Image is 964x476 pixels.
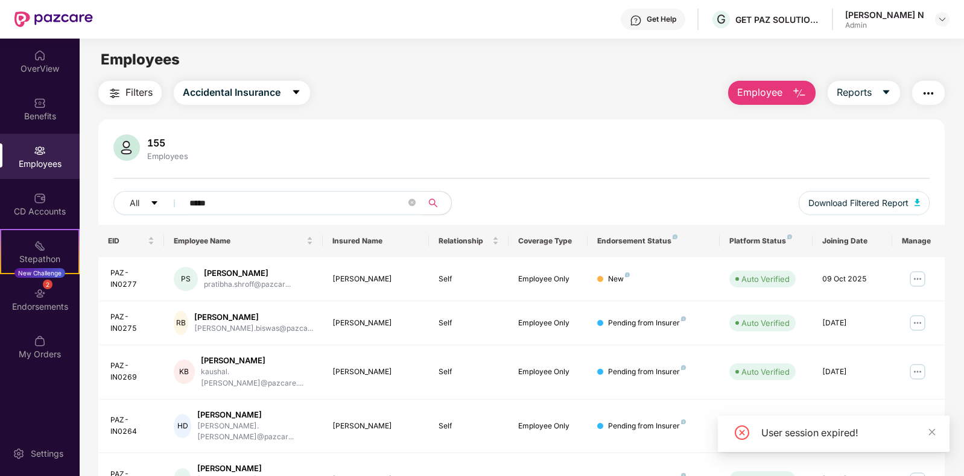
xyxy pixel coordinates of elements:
img: svg+xml;base64,PHN2ZyB4bWxucz0iaHR0cDovL3d3dy53My5vcmcvMjAwMC9zdmciIHdpZHRoPSIyMSIgaGVpZ2h0PSIyMC... [34,240,46,252]
th: EID [98,225,165,257]
img: svg+xml;base64,PHN2ZyB4bWxucz0iaHR0cDovL3d3dy53My5vcmcvMjAwMC9zdmciIHdpZHRoPSI4IiBoZWlnaHQ9IjgiIH... [787,234,792,239]
div: 155 [145,137,191,149]
div: [PERSON_NAME].[PERSON_NAME]@pazcar... [197,421,313,443]
img: New Pazcare Logo [14,11,93,27]
div: Self [439,366,499,378]
div: [PERSON_NAME] [197,463,314,474]
span: caret-down [881,87,891,98]
div: [PERSON_NAME].biswas@pazca... [194,323,313,334]
img: svg+xml;base64,PHN2ZyBpZD0iSGVscC0zMngzMiIgeG1sbnM9Imh0dHA6Ly93d3cudzMub3JnLzIwMDAvc3ZnIiB3aWR0aD... [630,14,642,27]
div: [PERSON_NAME] N [845,9,924,20]
div: Stepathon [1,253,78,265]
div: Pending from Insurer [608,421,686,432]
span: close-circle [408,198,416,209]
th: Joining Date [813,225,892,257]
span: G [717,12,726,27]
img: svg+xml;base64,PHN2ZyB4bWxucz0iaHR0cDovL3d3dy53My5vcmcvMjAwMC9zdmciIHdpZHRoPSI4IiBoZWlnaHQ9IjgiIH... [681,419,686,424]
img: svg+xml;base64,PHN2ZyBpZD0iRW5kb3JzZW1lbnRzIiB4bWxucz0iaHR0cDovL3d3dy53My5vcmcvMjAwMC9zdmciIHdpZH... [34,287,46,299]
img: manageButton [908,269,927,289]
span: Employees [101,51,180,68]
div: Auto Verified [741,317,790,329]
div: 09 Oct 2025 [822,274,883,285]
th: Insured Name [323,225,428,257]
div: Self [439,274,499,285]
img: manageButton [908,362,927,381]
div: Employee Only [518,274,579,285]
div: Self [439,421,499,432]
img: svg+xml;base64,PHN2ZyB4bWxucz0iaHR0cDovL3d3dy53My5vcmcvMjAwMC9zdmciIHhtbG5zOnhsaW5rPSJodHRwOi8vd3... [915,199,921,206]
th: Manage [892,225,945,257]
div: [PERSON_NAME] [194,312,313,323]
button: Accidental Insurancecaret-down [174,81,310,105]
img: svg+xml;base64,PHN2ZyB4bWxucz0iaHR0cDovL3d3dy53My5vcmcvMjAwMC9zdmciIHdpZHRoPSIyNCIgaGVpZ2h0PSIyNC... [107,86,122,101]
div: kaushal.[PERSON_NAME]@pazcare.... [201,366,314,389]
div: New Challenge [14,268,65,278]
span: Employee Name [174,236,304,246]
div: 2 [43,280,52,289]
th: Relationship [429,225,509,257]
div: PAZ-IN0277 [110,268,155,290]
div: Auto Verified [741,273,790,285]
img: svg+xml;base64,PHN2ZyB4bWxucz0iaHR0cDovL3d3dy53My5vcmcvMjAwMC9zdmciIHdpZHRoPSIyNCIgaGVpZ2h0PSIyNC... [921,86,936,101]
div: [PERSON_NAME] [332,421,419,432]
th: Employee Name [164,225,323,257]
div: pratibha.shroff@pazcar... [204,279,291,290]
button: Allcaret-down [113,191,187,215]
div: PS [174,267,198,291]
img: svg+xml;base64,PHN2ZyB4bWxucz0iaHR0cDovL3d3dy53My5vcmcvMjAwMC9zdmciIHhtbG5zOnhsaW5rPSJodHRwOi8vd3... [113,134,140,161]
div: HD [174,414,191,438]
img: svg+xml;base64,PHN2ZyBpZD0iRW1wbG95ZWVzIiB4bWxucz0iaHR0cDovL3d3dy53My5vcmcvMjAwMC9zdmciIHdpZHRoPS... [34,145,46,157]
img: svg+xml;base64,PHN2ZyB4bWxucz0iaHR0cDovL3d3dy53My5vcmcvMjAwMC9zdmciIHhtbG5zOnhsaW5rPSJodHRwOi8vd3... [792,86,807,101]
span: Employee [737,85,782,100]
div: Admin [845,20,924,30]
span: close-circle [408,199,416,206]
div: User session expired! [761,425,935,440]
div: Employee Only [518,318,579,329]
img: svg+xml;base64,PHN2ZyBpZD0iRHJvcGRvd24tMzJ4MzIiIHhtbG5zPSJodHRwOi8vd3d3LnczLm9yZy8yMDAwL3N2ZyIgd2... [937,14,947,24]
div: Settings [27,448,67,460]
span: caret-down [150,199,159,208]
img: svg+xml;base64,PHN2ZyBpZD0iU2V0dGluZy0yMHgyMCIgeG1sbnM9Imh0dHA6Ly93d3cudzMub3JnLzIwMDAvc3ZnIiB3aW... [13,448,25,460]
img: manageButton [908,313,927,333]
span: close-circle [735,425,749,440]
div: GET PAZ SOLUTIONS PRIVATE LIMTED [735,14,820,25]
span: Download Filtered Report [808,196,909,210]
span: caret-down [291,87,301,98]
th: Coverage Type [509,225,588,257]
div: [DATE] [822,318,883,329]
img: svg+xml;base64,PHN2ZyB4bWxucz0iaHR0cDovL3d3dy53My5vcmcvMjAwMC9zdmciIHdpZHRoPSI4IiBoZWlnaHQ9IjgiIH... [681,316,686,321]
span: Accidental Insurance [183,85,281,100]
img: svg+xml;base64,PHN2ZyBpZD0iSG9tZSIgeG1sbnM9Imh0dHA6Ly93d3cudzMub3JnLzIwMDAvc3ZnIiB3aWR0aD0iMjAiIG... [34,49,46,61]
div: [PERSON_NAME] [197,409,313,421]
div: Employee Only [518,366,579,378]
div: [PERSON_NAME] [201,355,314,366]
div: [PERSON_NAME] [204,268,291,279]
div: [PERSON_NAME] [332,274,419,285]
img: svg+xml;base64,PHN2ZyBpZD0iTXlfT3JkZXJzIiBkYXRhLW5hbWU9Ik15IE9yZGVycyIgeG1sbnM9Imh0dHA6Ly93d3cudz... [34,335,46,347]
div: PAZ-IN0264 [110,415,155,437]
button: Download Filtered Report [799,191,930,215]
button: Filters [98,81,162,105]
div: PAZ-IN0269 [110,360,155,383]
span: Relationship [439,236,490,246]
div: KB [174,360,194,384]
img: svg+xml;base64,PHN2ZyBpZD0iQ0RfQWNjb3VudHMiIGRhdGEtbmFtZT0iQ0QgQWNjb3VudHMiIHhtbG5zPSJodHRwOi8vd3... [34,192,46,204]
div: Pending from Insurer [608,366,686,378]
button: Employee [728,81,816,105]
img: svg+xml;base64,PHN2ZyB4bWxucz0iaHR0cDovL3d3dy53My5vcmcvMjAwMC9zdmciIHdpZHRoPSI4IiBoZWlnaHQ9IjgiIH... [673,234,677,239]
div: Self [439,318,499,329]
span: EID [108,236,146,246]
img: svg+xml;base64,PHN2ZyB4bWxucz0iaHR0cDovL3d3dy53My5vcmcvMjAwMC9zdmciIHdpZHRoPSI4IiBoZWlnaHQ9IjgiIH... [625,272,630,277]
button: Reportscaret-down [828,81,900,105]
span: All [130,196,139,210]
span: search [422,198,445,208]
div: Employee Only [518,421,579,432]
div: New [608,274,630,285]
div: Auto Verified [741,366,790,378]
img: svg+xml;base64,PHN2ZyBpZD0iQmVuZWZpdHMiIHhtbG5zPSJodHRwOi8vd3d3LnczLm9yZy8yMDAwL3N2ZyIgd2lkdGg9Ij... [34,97,46,109]
span: close [928,428,936,436]
button: search [422,191,452,215]
span: Reports [837,85,872,100]
div: [DATE] [822,366,883,378]
div: Platform Status [729,236,803,246]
